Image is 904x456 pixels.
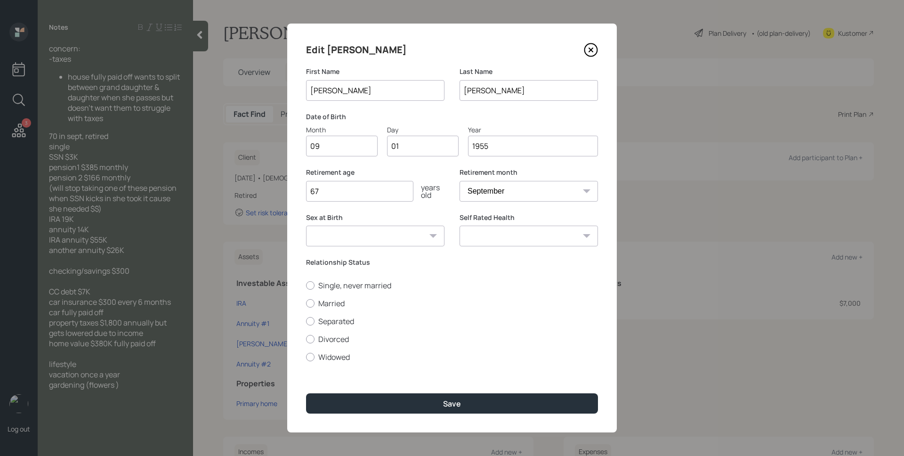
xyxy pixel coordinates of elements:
div: Save [443,399,461,409]
label: Married [306,298,598,309]
label: Relationship Status [306,258,598,267]
button: Save [306,393,598,414]
label: Separated [306,316,598,326]
div: Day [387,125,459,135]
label: Retirement age [306,168,444,177]
label: Date of Birth [306,112,598,122]
label: Last Name [460,67,598,76]
label: Self Rated Health [460,213,598,222]
div: Year [468,125,598,135]
input: Month [306,136,378,156]
input: Day [387,136,459,156]
label: Single, never married [306,280,598,291]
label: Retirement month [460,168,598,177]
input: Year [468,136,598,156]
div: Month [306,125,378,135]
label: Divorced [306,334,598,344]
div: years old [413,184,444,199]
label: Sex at Birth [306,213,444,222]
label: Widowed [306,352,598,362]
label: First Name [306,67,444,76]
h4: Edit [PERSON_NAME] [306,42,407,57]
